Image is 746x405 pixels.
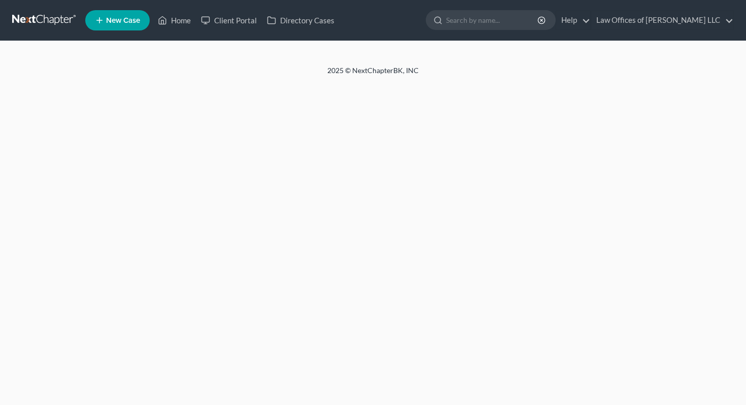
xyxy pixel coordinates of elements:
[84,65,662,84] div: 2025 © NextChapterBK, INC
[446,11,539,29] input: Search by name...
[153,11,196,29] a: Home
[262,11,340,29] a: Directory Cases
[591,11,733,29] a: Law Offices of [PERSON_NAME] LLC
[196,11,262,29] a: Client Portal
[556,11,590,29] a: Help
[106,17,140,24] span: New Case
